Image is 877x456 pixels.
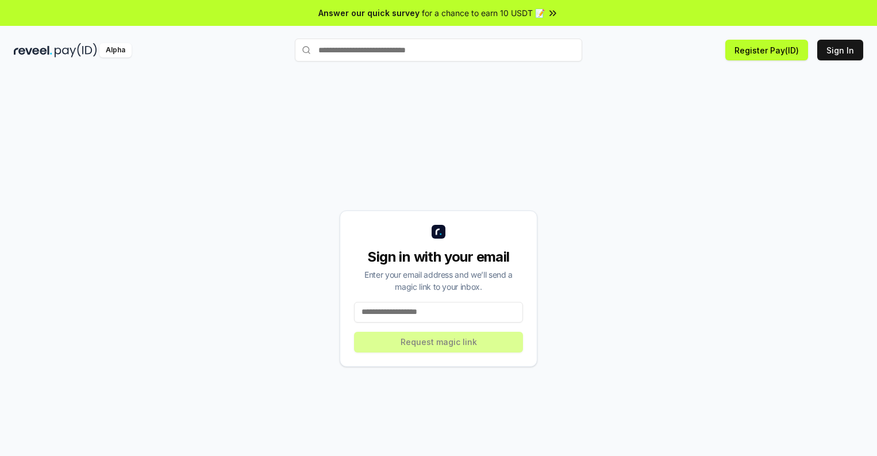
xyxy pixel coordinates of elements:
div: Sign in with your email [354,248,523,266]
img: pay_id [55,43,97,58]
span: for a chance to earn 10 USDT 📝 [422,7,545,19]
img: logo_small [432,225,445,239]
button: Register Pay(ID) [725,40,808,60]
div: Enter your email address and we’ll send a magic link to your inbox. [354,269,523,293]
img: reveel_dark [14,43,52,58]
div: Alpha [99,43,132,58]
button: Sign In [817,40,863,60]
span: Answer our quick survey [318,7,420,19]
